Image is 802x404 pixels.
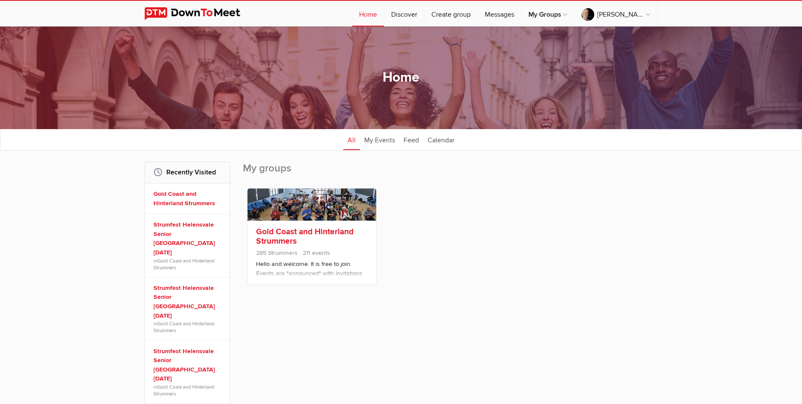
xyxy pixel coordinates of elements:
h2: My groups [243,162,658,184]
a: My Groups [522,1,574,27]
a: [PERSON_NAME] [575,1,657,27]
a: Create group [425,1,478,27]
h2: Recently Visited [153,162,221,183]
h1: Home [383,69,419,87]
a: Feed [399,129,423,150]
a: Discover [384,1,424,27]
a: Gold Coast and Hinterland Strummers [153,258,215,271]
a: Gold Coast and Hinterland Strummers [153,384,215,397]
a: Strumfest Helensvale Senior [GEOGRAPHIC_DATA] [DATE] [153,347,224,383]
a: Gold Coast and Hinterland Strummers [153,321,215,333]
span: in [153,383,224,397]
span: 285 Strummers [256,249,298,257]
a: Gold Coast and Hinterland Strummers [153,189,224,208]
a: My Events [360,129,399,150]
a: Home [352,1,384,27]
span: 211 events [299,249,330,257]
a: Calendar [423,129,459,150]
a: Gold Coast and Hinterland Strummers [256,227,354,246]
a: Strumfest Helensvale Senior [GEOGRAPHIC_DATA] [DATE] [153,220,224,257]
a: Messages [478,1,521,27]
a: All [343,129,360,150]
p: Hello and welcome. It is free to join. Events are "announced" with invitations sent out to member... [256,260,368,302]
span: in [153,257,224,271]
span: in [153,320,224,334]
a: Strumfest Helensvale Senior [GEOGRAPHIC_DATA] [DATE] [153,283,224,320]
img: DownToMeet [144,7,254,20]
